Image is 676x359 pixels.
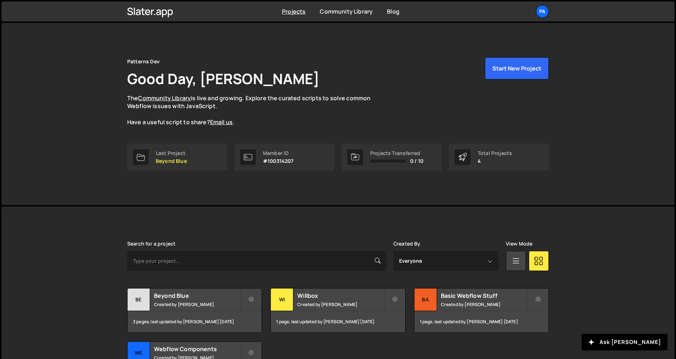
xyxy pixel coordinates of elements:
[271,311,405,333] div: 1 page, last updated by [PERSON_NAME] [DATE]
[414,311,548,333] div: 1 page, last updated by [PERSON_NAME] [DATE]
[582,334,667,350] button: Ask [PERSON_NAME]
[320,8,373,15] a: Community Library
[478,150,512,156] div: Total Projects
[370,150,423,156] div: Projects Transferred
[156,150,187,156] div: Last Project
[128,288,150,311] div: Be
[127,69,319,88] h1: Good Day, [PERSON_NAME]
[387,8,399,15] a: Blog
[282,8,305,15] a: Projects
[485,57,549,79] button: Start New Project
[263,158,294,164] p: #100314207
[297,301,383,307] small: Created by [PERSON_NAME]
[410,158,423,164] span: 0 / 10
[271,288,293,311] div: Wi
[393,241,421,247] label: Created By
[127,57,160,66] div: Patterns Dev
[441,301,527,307] small: Created by [PERSON_NAME]
[414,288,549,333] a: Ba Basic Webflow Stuff Created by [PERSON_NAME] 1 page, last updated by [PERSON_NAME] [DATE]
[536,5,549,18] a: Pa
[127,241,175,247] label: Search for a project
[127,251,386,271] input: Type your project...
[506,241,532,247] label: View Mode
[441,292,527,300] h2: Basic Webflow Stuff
[127,144,227,171] a: Last Project Beyond Blue
[297,292,383,300] h2: Willbox
[128,311,262,333] div: 3 pages, last updated by [PERSON_NAME] [DATE]
[127,288,262,333] a: Be Beyond Blue Created by [PERSON_NAME] 3 pages, last updated by [PERSON_NAME] [DATE]
[156,158,187,164] p: Beyond Blue
[478,158,512,164] p: 4
[154,301,240,307] small: Created by [PERSON_NAME]
[270,288,405,333] a: Wi Willbox Created by [PERSON_NAME] 1 page, last updated by [PERSON_NAME] [DATE]
[154,345,240,353] h2: Webflow Components
[210,118,233,126] a: Email us
[127,94,384,126] p: The is live and growing. Explore the curated scripts to solve common Webflow issues with JavaScri...
[414,288,437,311] div: Ba
[263,150,294,156] div: Member ID
[154,292,240,300] h2: Beyond Blue
[138,94,191,102] a: Community Library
